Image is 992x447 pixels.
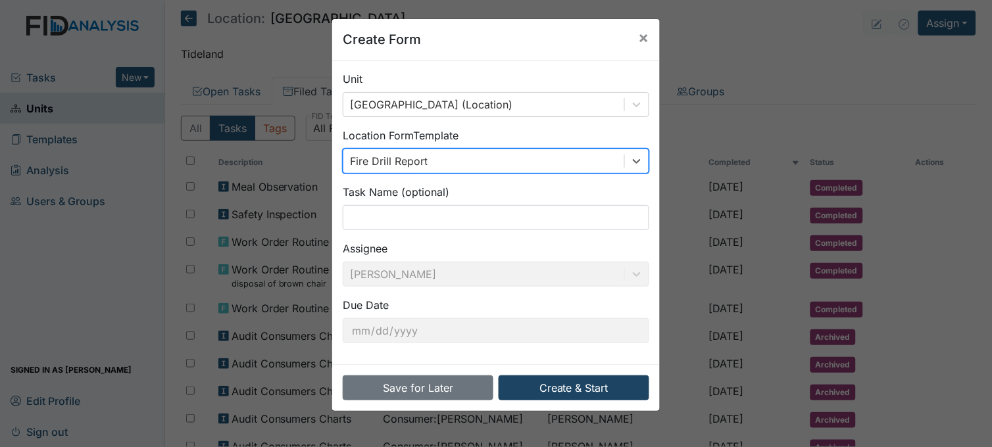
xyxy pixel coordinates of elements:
button: Save for Later [343,375,493,400]
h5: Create Form [343,30,421,49]
label: Location Form Template [343,128,459,143]
div: [GEOGRAPHIC_DATA] (Location) [350,97,512,112]
label: Due Date [343,297,389,313]
label: Assignee [343,241,387,256]
button: Create & Start [499,375,649,400]
span: × [639,28,649,47]
div: Fire Drill Report [350,153,428,169]
label: Unit [343,71,362,87]
label: Task Name (optional) [343,184,449,200]
button: Close [628,19,660,56]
